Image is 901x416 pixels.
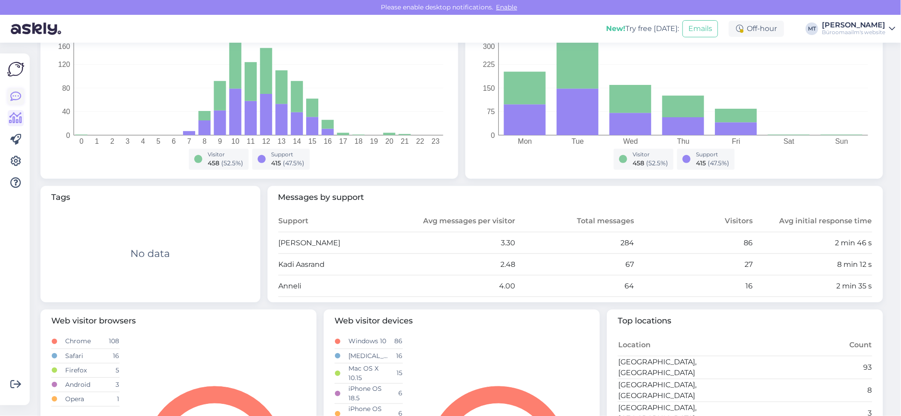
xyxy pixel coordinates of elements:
td: 93 [745,356,872,379]
td: 86 [634,232,753,254]
tspan: 15 [308,137,317,145]
tspan: 16 [324,137,332,145]
div: [PERSON_NAME] [822,22,886,29]
td: [PERSON_NAME] [278,232,397,254]
div: MT [806,22,818,35]
tspan: 22 [416,137,424,145]
div: No data [130,246,170,261]
td: 2 min 46 s [754,232,872,254]
td: 2.48 [397,254,516,275]
span: ( 52.5 %) [221,159,243,167]
td: 4.00 [397,275,516,297]
b: New! [606,24,625,33]
td: 8 [745,379,872,402]
td: 27 [634,254,753,275]
td: iPhone OS 18.5 [348,383,389,403]
td: 15 [389,363,403,383]
tspan: Thu [677,137,690,145]
span: 458 [633,159,644,167]
span: Tags [51,191,250,204]
tspan: Mon [518,137,532,145]
td: 2 min 35 s [754,275,872,297]
tspan: 12 [262,137,270,145]
td: Anneli [278,275,397,297]
td: 1 [106,392,120,406]
div: Büroomaailm's website [822,29,886,36]
td: 3 [106,377,120,392]
tspan: 0 [491,131,495,139]
span: Enable [494,3,520,11]
span: Top locations [618,315,872,327]
div: Try free [DATE]: [606,23,679,34]
button: Emails [682,20,718,37]
td: [GEOGRAPHIC_DATA], [GEOGRAPHIC_DATA] [618,356,745,379]
tspan: 17 [339,137,347,145]
tspan: Wed [623,137,638,145]
td: [GEOGRAPHIC_DATA], [GEOGRAPHIC_DATA] [618,379,745,402]
span: ( 52.5 %) [646,159,668,167]
td: Chrome [65,334,106,349]
span: 458 [208,159,219,167]
th: Visitors [634,211,753,232]
tspan: 120 [58,61,70,68]
td: 86 [389,334,403,349]
tspan: 8 [203,137,207,145]
tspan: 20 [385,137,393,145]
div: Support [271,150,304,159]
tspan: 6 [172,137,176,145]
th: Total messages [516,211,634,232]
td: Opera [65,392,106,406]
td: 64 [516,275,634,297]
tspan: 14 [293,137,301,145]
div: Visitor [633,150,668,159]
tspan: 0 [66,131,70,139]
td: 6 [389,383,403,403]
tspan: Fri [732,137,740,145]
td: 16 [634,275,753,297]
tspan: 0 [80,137,84,145]
th: Count [745,334,872,356]
tspan: 40 [62,108,70,115]
td: 16 [389,349,403,363]
td: Firefox [65,363,106,377]
span: ( 47.5 %) [283,159,304,167]
tspan: 225 [483,61,495,68]
span: ( 47.5 %) [708,159,729,167]
td: 16 [106,349,120,363]
td: 5 [106,363,120,377]
tspan: 11 [247,137,255,145]
td: 3.30 [397,232,516,254]
tspan: Sat [784,137,795,145]
span: 415 [696,159,706,167]
tspan: 3 [125,137,129,145]
tspan: 160 [58,42,70,50]
tspan: 1 [95,137,99,145]
tspan: 4 [141,137,145,145]
tspan: 7 [187,137,191,145]
th: Avg messages per visitor [397,211,516,232]
a: [PERSON_NAME]Büroomaailm's website [822,22,896,36]
td: Kadi Aasrand [278,254,397,275]
tspan: Sun [835,137,848,145]
th: Support [278,211,397,232]
tspan: 21 [401,137,409,145]
td: 284 [516,232,634,254]
td: [MEDICAL_DATA] [348,349,389,363]
tspan: 75 [487,108,495,115]
tspan: 5 [156,137,161,145]
th: Location [618,334,745,356]
tspan: 2 [110,137,114,145]
tspan: 150 [483,84,495,92]
div: Support [696,150,729,159]
img: Askly Logo [7,61,24,78]
td: Android [65,377,106,392]
tspan: 80 [62,84,70,92]
td: 8 min 12 s [754,254,872,275]
tspan: 13 [277,137,285,145]
td: Windows 10 [348,334,389,349]
tspan: 10 [232,137,240,145]
tspan: 9 [218,137,222,145]
span: Web visitor devices [335,315,589,327]
tspan: 19 [370,137,378,145]
td: 67 [516,254,634,275]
